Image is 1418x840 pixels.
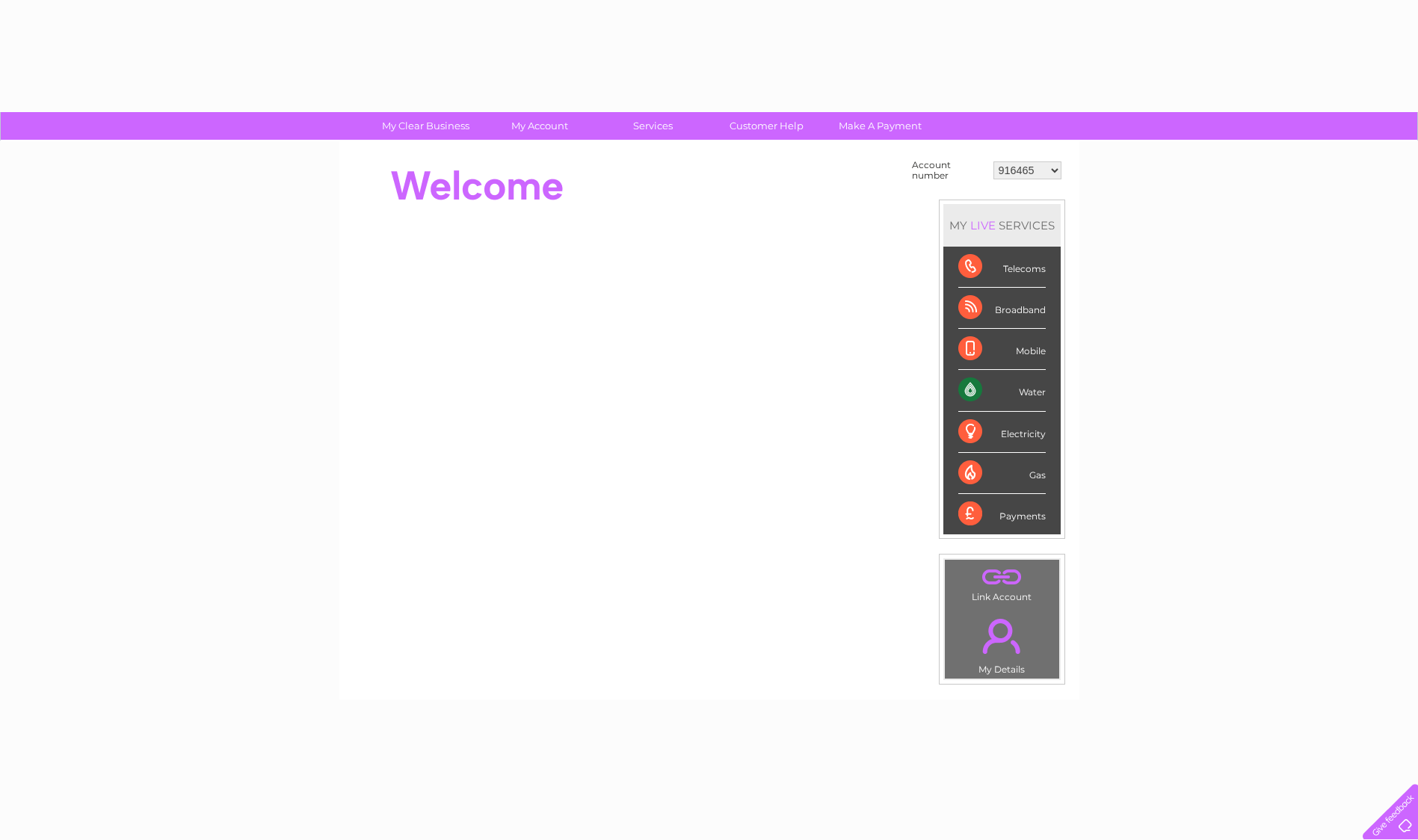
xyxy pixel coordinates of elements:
[943,204,1061,247] div: MY SERVICES
[478,112,601,140] a: My Account
[967,218,999,232] div: LIVE
[949,563,1055,590] a: .
[364,112,487,140] a: My Clear Business
[958,329,1046,370] div: Mobile
[949,610,1055,662] a: .
[958,370,1046,411] div: Water
[958,288,1046,329] div: Broadband
[819,112,942,140] a: Make A Payment
[591,112,715,140] a: Services
[958,412,1046,453] div: Electricity
[958,494,1046,534] div: Payments
[908,156,990,185] td: Account number
[705,112,828,140] a: Customer Help
[944,606,1060,679] td: My Details
[944,559,1060,606] td: Link Account
[958,247,1046,288] div: Telecoms
[958,453,1046,494] div: Gas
